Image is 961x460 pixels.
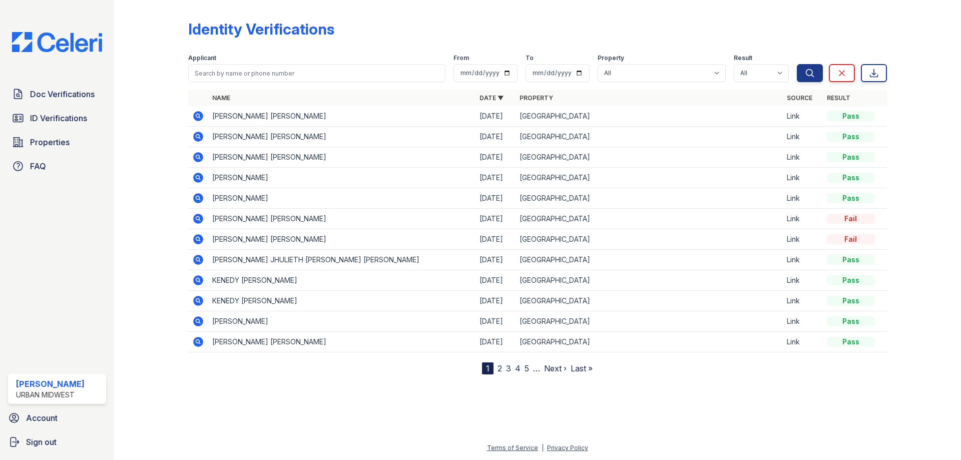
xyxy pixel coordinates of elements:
[783,106,823,127] td: Link
[30,136,70,148] span: Properties
[547,444,588,451] a: Privacy Policy
[26,436,57,448] span: Sign out
[827,316,875,326] div: Pass
[783,209,823,229] td: Link
[208,229,475,250] td: [PERSON_NAME] [PERSON_NAME]
[475,106,516,127] td: [DATE]
[475,229,516,250] td: [DATE]
[516,291,783,311] td: [GEOGRAPHIC_DATA]
[506,363,511,373] a: 3
[515,363,521,373] a: 4
[516,311,783,332] td: [GEOGRAPHIC_DATA]
[783,168,823,188] td: Link
[827,255,875,265] div: Pass
[571,363,593,373] a: Last »
[479,94,504,102] a: Date ▼
[16,378,85,390] div: [PERSON_NAME]
[30,112,87,124] span: ID Verifications
[783,147,823,168] td: Link
[475,147,516,168] td: [DATE]
[8,156,106,176] a: FAQ
[827,214,875,224] div: Fail
[827,132,875,142] div: Pass
[783,291,823,311] td: Link
[827,337,875,347] div: Pass
[516,147,783,168] td: [GEOGRAPHIC_DATA]
[787,94,812,102] a: Source
[208,147,475,168] td: [PERSON_NAME] [PERSON_NAME]
[520,94,553,102] a: Property
[827,152,875,162] div: Pass
[212,94,230,102] a: Name
[208,188,475,209] td: [PERSON_NAME]
[783,127,823,147] td: Link
[208,291,475,311] td: KENEDY [PERSON_NAME]
[516,229,783,250] td: [GEOGRAPHIC_DATA]
[498,363,502,373] a: 2
[475,291,516,311] td: [DATE]
[734,54,752,62] label: Result
[16,390,85,400] div: Urban Midwest
[827,94,850,102] a: Result
[598,54,624,62] label: Property
[208,270,475,291] td: KENEDY [PERSON_NAME]
[208,168,475,188] td: [PERSON_NAME]
[827,296,875,306] div: Pass
[475,270,516,291] td: [DATE]
[475,250,516,270] td: [DATE]
[827,275,875,285] div: Pass
[783,311,823,332] td: Link
[516,209,783,229] td: [GEOGRAPHIC_DATA]
[516,188,783,209] td: [GEOGRAPHIC_DATA]
[827,111,875,121] div: Pass
[208,332,475,352] td: [PERSON_NAME] [PERSON_NAME]
[30,88,95,100] span: Doc Verifications
[26,412,58,424] span: Account
[8,132,106,152] a: Properties
[475,332,516,352] td: [DATE]
[208,250,475,270] td: [PERSON_NAME] JHULIETH [PERSON_NAME] [PERSON_NAME]
[783,229,823,250] td: Link
[8,108,106,128] a: ID Verifications
[525,363,529,373] a: 5
[188,20,334,38] div: Identity Verifications
[516,332,783,352] td: [GEOGRAPHIC_DATA]
[475,209,516,229] td: [DATE]
[827,193,875,203] div: Pass
[542,444,544,451] div: |
[516,270,783,291] td: [GEOGRAPHIC_DATA]
[516,250,783,270] td: [GEOGRAPHIC_DATA]
[4,32,110,52] img: CE_Logo_Blue-a8612792a0a2168367f1c8372b55b34899dd931a85d93a1a3d3e32e68fde9ad4.png
[188,54,216,62] label: Applicant
[516,127,783,147] td: [GEOGRAPHIC_DATA]
[516,168,783,188] td: [GEOGRAPHIC_DATA]
[516,106,783,127] td: [GEOGRAPHIC_DATA]
[208,106,475,127] td: [PERSON_NAME] [PERSON_NAME]
[4,408,110,428] a: Account
[487,444,538,451] a: Terms of Service
[4,432,110,452] a: Sign out
[827,173,875,183] div: Pass
[475,168,516,188] td: [DATE]
[188,64,445,82] input: Search by name or phone number
[208,209,475,229] td: [PERSON_NAME] [PERSON_NAME]
[475,188,516,209] td: [DATE]
[30,160,46,172] span: FAQ
[208,311,475,332] td: [PERSON_NAME]
[783,188,823,209] td: Link
[208,127,475,147] td: [PERSON_NAME] [PERSON_NAME]
[8,84,106,104] a: Doc Verifications
[482,362,494,374] div: 1
[783,332,823,352] td: Link
[827,234,875,244] div: Fail
[544,363,567,373] a: Next ›
[453,54,469,62] label: From
[783,270,823,291] td: Link
[783,250,823,270] td: Link
[475,311,516,332] td: [DATE]
[526,54,534,62] label: To
[533,362,540,374] span: …
[475,127,516,147] td: [DATE]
